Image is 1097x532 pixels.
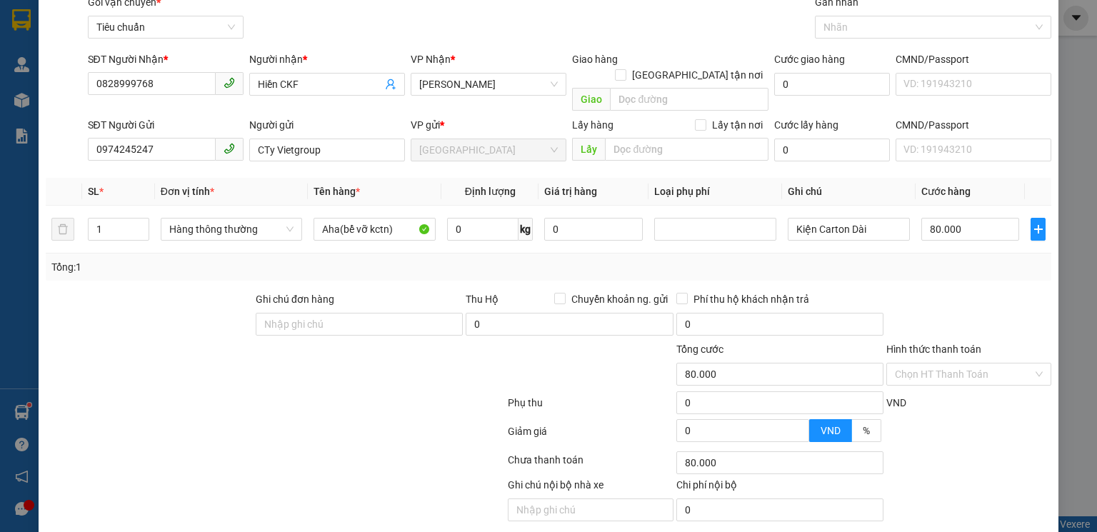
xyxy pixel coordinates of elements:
[314,186,360,197] span: Tên hàng
[158,95,209,126] div: Tổng:
[88,117,244,133] div: SĐT Người Gửi
[896,51,1051,67] div: CMND/Passport
[107,64,208,79] div: SĐT:
[6,79,107,95] div: Nhận:
[411,54,451,65] span: VP Nhận
[107,79,208,95] div: SĐT:
[96,16,235,38] span: Tiêu chuẩn
[774,119,838,131] label: Cước lấy hàng
[169,219,294,240] span: Hàng thông thường
[1031,218,1046,241] button: plus
[74,29,208,46] div: Ngày gửi: 14:11 [DATE]
[151,66,208,77] span: 0931568699
[706,117,768,133] span: Lấy tận nơi
[385,79,396,90] span: user-add
[57,95,108,126] div: CR :
[610,88,768,111] input: Dọc đường
[886,397,906,408] span: VND
[224,77,235,89] span: phone
[419,139,558,161] span: Thủ Đức
[688,291,815,307] span: Phí thu hộ khách nhận trả
[626,67,768,83] span: [GEOGRAPHIC_DATA] tận nơi
[921,186,971,197] span: Cước hàng
[886,343,981,355] label: Hình thức thanh toán
[508,477,673,498] div: Ghi chú nội bộ nhà xe
[896,117,1051,133] div: CMND/Passport
[544,218,642,241] input: 0
[605,138,768,161] input: Dọc đường
[572,119,613,131] span: Lấy hàng
[774,54,845,65] label: Cước giao hàng
[519,218,533,241] span: kg
[544,186,597,197] span: Giá trị hàng
[676,343,723,355] span: Tổng cước
[20,97,26,109] span: 1
[314,218,436,241] input: VD: Bàn, Ghế
[161,186,214,197] span: Đơn vị tính
[249,117,405,133] div: Người gửi
[74,6,208,29] div: Nhà xe Tiến Oanh
[24,66,62,77] span: HẢI YẾN
[74,97,106,109] span: 50.000
[572,54,618,65] span: Giao hàng
[88,51,244,67] div: SĐT Người Nhận
[34,81,59,93] span: UYÊN
[6,6,64,64] img: logo.jpg
[774,139,890,161] input: Cước lấy hàng
[411,117,566,133] div: VP gửi
[572,88,610,111] span: Giao
[506,423,674,448] div: Giảm giá
[788,218,910,241] input: Ghi Chú
[676,477,883,498] div: Chi phí nội bộ
[508,498,673,521] input: Nhập ghi chú
[249,51,405,67] div: Người nhận
[782,178,916,206] th: Ghi chú
[1031,224,1045,235] span: plus
[506,452,674,477] div: Chưa thanh toán
[466,293,499,305] span: Thu Hộ
[51,259,424,275] div: Tổng: 1
[821,425,841,436] span: VND
[151,81,208,93] span: 0386993351
[465,186,516,197] span: Định lượng
[419,74,558,95] span: Cư Kuin
[51,218,74,241] button: delete
[107,95,158,126] div: CC :
[774,73,890,96] input: Cước giao hàng
[88,186,99,197] span: SL
[566,291,673,307] span: Chuyển khoản ng. gửi
[572,138,605,161] span: Lấy
[224,143,235,154] span: phone
[256,313,463,336] input: Ghi chú đơn hàng
[863,425,870,436] span: %
[506,395,674,420] div: Phụ thu
[124,97,130,109] span: 0
[648,178,782,206] th: Loại phụ phí
[256,293,334,305] label: Ghi chú đơn hàng
[6,64,107,79] div: Gửi:
[6,95,57,126] div: SL:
